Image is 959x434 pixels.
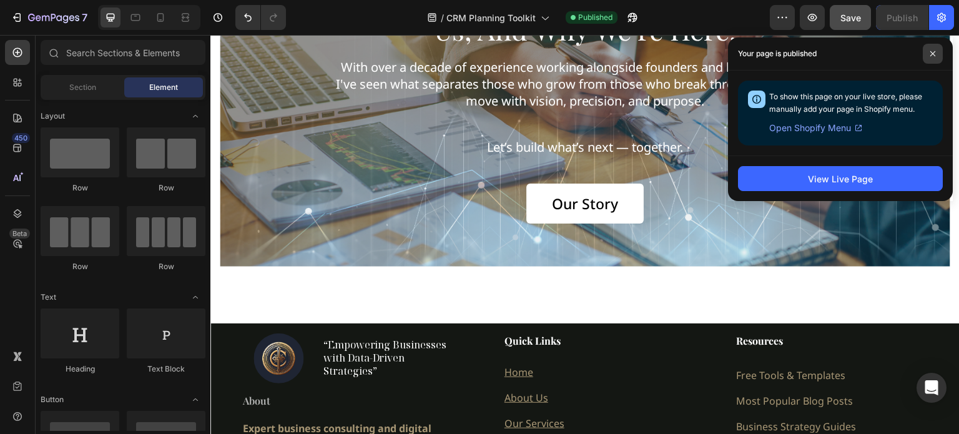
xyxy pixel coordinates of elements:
p: 7 [82,10,87,25]
span: Toggle open [185,390,205,410]
button: 7 [5,5,93,30]
p: Our Story [342,160,408,179]
p: Free Tools & Templates [526,332,717,350]
p: Most Popular Blog Posts [526,357,717,375]
iframe: To enrich screen reader interactions, please activate Accessibility in Grammarly extension settings [210,35,959,434]
a: Our Services [294,382,354,395]
img: gempages_557306993560257334-203cc756-06e4-4c78-9ef1-5a2a85c625b9.jpg [43,298,93,348]
button: View Live Page [738,166,943,191]
p: Business Strategy Guides [526,383,717,401]
span: Toggle open [185,287,205,307]
a: Home [294,330,323,344]
div: Publish [887,11,918,24]
div: Open Intercom Messenger [917,373,947,403]
span: Section [69,82,96,93]
strong: Quick Links [294,299,350,312]
input: Search Sections & Elements [41,40,205,65]
button: Publish [876,5,928,30]
p: Your page is published [738,47,817,60]
h2: “Empowering Businesses with Data-Driven Strategies” [107,298,253,347]
span: To show this page on your live store, please manually add your page in Shopify menu. [769,92,922,114]
p: About [32,360,253,373]
span: CRM Planning Toolkit [446,11,536,24]
div: Heading [41,363,119,375]
div: Beta [9,229,30,239]
a: Our Story [316,149,433,189]
span: Toggle open [185,106,205,126]
div: Row [127,182,205,194]
span: Published [578,12,612,23]
span: Text [41,292,56,303]
div: 450 [12,133,30,143]
span: Open Shopify Menu [769,121,851,136]
div: Text Block [127,363,205,375]
div: Row [41,182,119,194]
strong: Resources [526,299,573,312]
div: View Live Page [808,172,873,185]
span: / [441,11,444,24]
div: Undo/Redo [235,5,286,30]
span: Button [41,394,64,405]
button: Save [830,5,871,30]
span: Element [149,82,178,93]
div: Row [127,261,205,272]
a: About Us [294,356,338,370]
div: Row [41,261,119,272]
span: Save [840,12,861,23]
span: Layout [41,111,65,122]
